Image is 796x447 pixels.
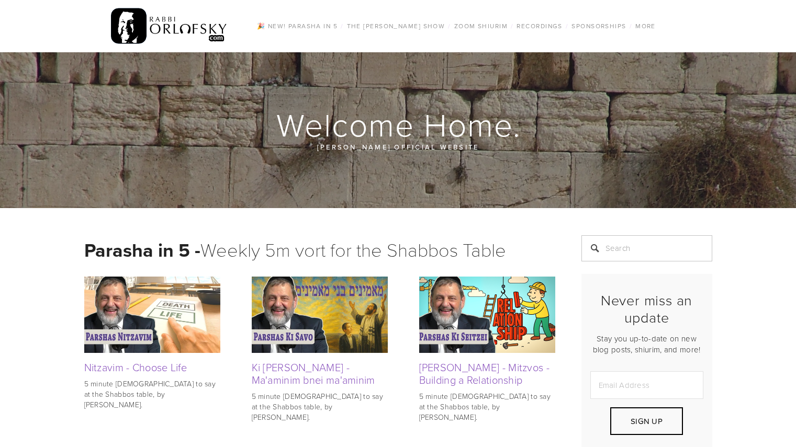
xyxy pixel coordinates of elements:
[111,6,228,47] img: RabbiOrlofsky.com
[590,333,703,355] p: Stay you up-to-date on new blog posts, shiurim, and more!
[419,277,555,353] img: Ki Seitzei - Mitzvos - Building a Relationship
[610,407,682,435] button: Sign Up
[590,292,703,326] h2: Never miss an update
[84,379,220,409] p: 5 minute [DEMOGRAPHIC_DATA] to say at the Shabbos table, by [PERSON_NAME].
[630,21,632,30] span: /
[631,416,663,427] span: Sign Up
[254,19,341,33] a: 🎉 NEW! Parasha in 5
[448,21,451,30] span: /
[84,360,187,374] a: Nitzavim - Choose Life
[252,277,388,353] img: Ki Savo - Ma'aminim bnei ma'aminim
[419,360,550,387] a: [PERSON_NAME] - Mitzvos - Building a Relationship
[632,19,659,33] a: More
[344,19,449,33] a: The [PERSON_NAME] Show
[252,391,388,422] p: 5 minute [DEMOGRAPHIC_DATA] to say at the Shabbos table, by [PERSON_NAME].
[511,21,513,30] span: /
[84,277,220,353] img: Nitzavim - Choose Life
[566,21,568,30] span: /
[568,19,629,33] a: Sponsorships
[581,235,712,261] input: Search
[590,371,703,399] input: Email Address
[513,19,565,33] a: Recordings
[252,360,375,387] a: Ki [PERSON_NAME] - Ma'aminim bnei ma'aminim
[451,19,511,33] a: Zoom Shiurim
[84,236,200,263] strong: Parasha in 5 -
[84,108,713,141] h1: Welcome Home.
[419,391,555,422] p: 5 minute [DEMOGRAPHIC_DATA] to say at the Shabbos table, by [PERSON_NAME].
[147,141,649,153] p: [PERSON_NAME] official website
[341,21,343,30] span: /
[84,235,555,264] h1: Weekly 5m vort for the Shabbos Table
